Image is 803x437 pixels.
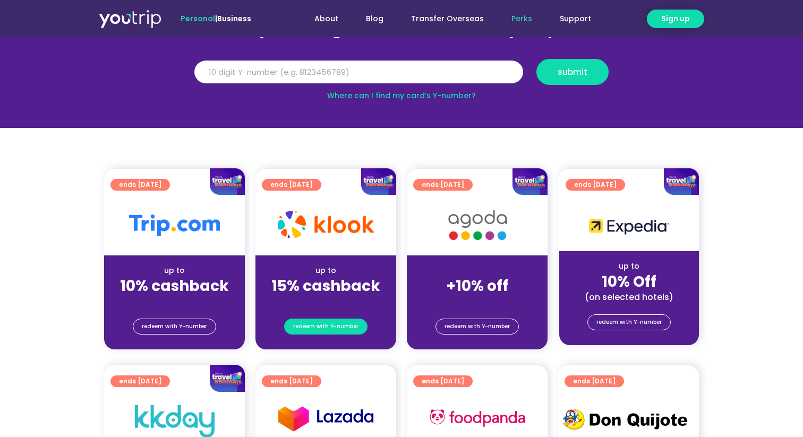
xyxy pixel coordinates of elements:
[142,319,207,334] span: redeem with Y-number
[565,375,624,387] a: ends [DATE]
[536,59,609,85] button: submit
[194,61,523,84] input: 10 digit Y-number (e.g. 8123456789)
[181,13,215,24] span: Personal
[568,292,690,303] div: (on selected hotels)
[602,271,656,292] strong: 10% Off
[647,10,704,28] a: Sign up
[327,90,476,101] a: Where can I find my card’s Y-number?
[284,319,368,335] a: redeem with Y-number
[596,315,662,330] span: redeem with Y-number
[280,9,605,29] nav: Menu
[270,375,313,387] span: ends [DATE]
[661,13,690,24] span: Sign up
[181,13,251,24] span: |
[587,314,671,330] a: redeem with Y-number
[445,319,510,334] span: redeem with Y-number
[413,375,473,387] a: ends [DATE]
[217,13,251,24] a: Business
[264,296,388,307] div: (for stays only)
[573,375,616,387] span: ends [DATE]
[113,296,236,307] div: (for stays only)
[397,9,498,29] a: Transfer Overseas
[467,265,487,276] span: up to
[415,296,539,307] div: (for stays only)
[271,276,380,296] strong: 15% cashback
[264,265,388,276] div: up to
[262,375,321,387] a: ends [DATE]
[133,319,216,335] a: redeem with Y-number
[422,375,464,387] span: ends [DATE]
[194,59,609,93] form: Y Number
[293,319,358,334] span: redeem with Y-number
[352,9,397,29] a: Blog
[568,261,690,272] div: up to
[498,9,546,29] a: Perks
[546,9,605,29] a: Support
[120,276,229,296] strong: 10% cashback
[301,9,352,29] a: About
[113,265,236,276] div: up to
[446,276,508,296] strong: +10% off
[558,68,587,76] span: submit
[435,319,519,335] a: redeem with Y-number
